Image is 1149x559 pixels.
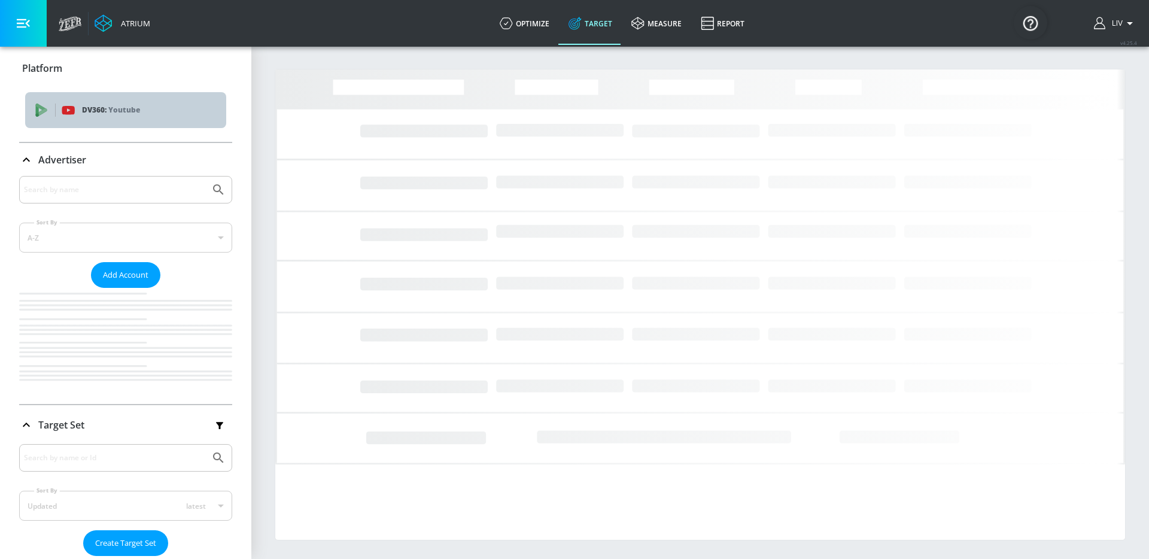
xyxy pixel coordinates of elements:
[19,176,232,404] div: Advertiser
[691,2,754,45] a: Report
[19,405,232,445] div: Target Set
[490,2,559,45] a: optimize
[1094,16,1137,31] button: Liv
[95,14,150,32] a: Atrium
[186,501,206,511] span: latest
[28,501,57,511] div: Updated
[108,104,140,116] p: Youtube
[25,92,226,128] div: DV360: Youtube
[38,153,86,166] p: Advertiser
[91,262,160,288] button: Add Account
[24,450,205,466] input: Search by name or Id
[19,51,232,85] div: Platform
[1014,6,1047,40] button: Open Resource Center
[19,288,232,404] nav: list of Advertiser
[95,536,156,550] span: Create Target Set
[1120,40,1137,46] span: v 4.25.4
[38,418,84,432] p: Target Set
[19,84,232,142] div: Platform
[83,530,168,556] button: Create Target Set
[19,223,232,253] div: A-Z
[19,143,232,177] div: Advertiser
[25,87,226,136] ul: list of platforms
[559,2,622,45] a: Target
[116,18,150,29] div: Atrium
[22,62,62,75] p: Platform
[24,182,205,198] input: Search by name
[1107,19,1123,28] span: login as: liv.ho@zefr.com
[82,104,217,117] p: DV360:
[103,268,148,282] span: Add Account
[34,218,60,226] label: Sort By
[622,2,691,45] a: measure
[34,487,60,494] label: Sort By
